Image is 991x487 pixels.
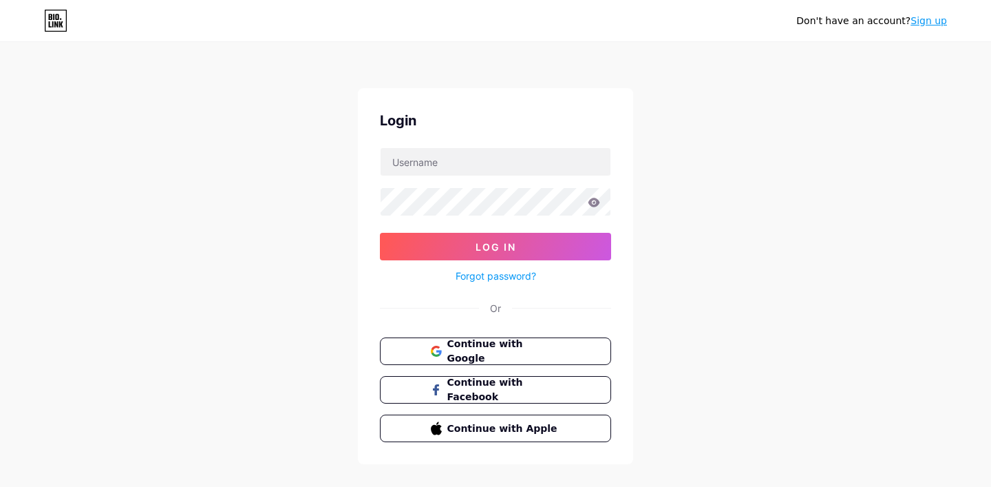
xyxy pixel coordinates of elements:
button: Continue with Google [380,338,611,365]
div: Login [380,110,611,131]
div: Don't have an account? [796,14,947,28]
input: Username [381,148,610,176]
a: Sign up [910,15,947,26]
button: Continue with Facebook [380,376,611,404]
span: Continue with Facebook [447,375,561,404]
a: Forgot password? [456,269,536,283]
span: Continue with Apple [447,422,561,436]
span: Log In [476,241,516,253]
div: Or [490,301,501,315]
span: Continue with Google [447,337,561,366]
button: Continue with Apple [380,415,611,442]
button: Log In [380,233,611,260]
